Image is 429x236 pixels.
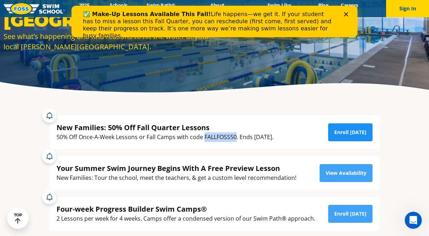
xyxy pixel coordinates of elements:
[320,164,373,182] a: View Availability
[56,214,315,223] div: 2 Lessons per week for 4 weeks. Camps offer a condensed version of our Swim Path® approach.
[188,2,246,15] a: About [PERSON_NAME]
[56,204,315,214] div: Four-week Progress Builder Swim Camps®
[4,3,65,14] img: FOSS Swim School Logo
[328,123,373,141] a: Enroll [DATE]
[71,6,357,37] iframe: Intercom live chat banner
[56,132,273,142] div: 50% Off Once-A-Week Lessons or Fall Camps with code FALLFOSS50. Ends [DATE].
[56,123,273,132] div: New Families: 50% Off Fall Quarter Lessons
[104,2,134,9] a: Schools
[65,2,104,15] a: 2025 Calendar
[56,173,296,183] div: New Families: Tour the school, meet the teachers, & get a custom level recommendation!
[14,213,22,224] div: TOP
[405,212,422,229] iframe: Intercom live chat
[335,2,364,9] a: Careers
[11,5,263,34] div: Life happens—we get it. If your student has to miss a lesson this Fall Quarter, you can reschedul...
[272,6,280,11] div: Close
[134,2,188,15] a: Swim Path® Program
[312,2,335,9] a: Blog
[328,205,373,223] a: Enroll [DATE]
[11,5,139,12] b: ✅ Make-Up Lessons Available This Fall!
[4,31,211,52] div: See what’s happening and find reasons to hit the water at your local [PERSON_NAME][GEOGRAPHIC_DATA].
[56,163,296,173] div: Your Summer Swim Journey Begins With A Free Preview Lesson
[246,2,312,15] a: Swim Like [PERSON_NAME]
